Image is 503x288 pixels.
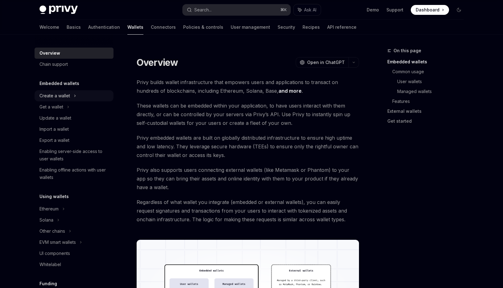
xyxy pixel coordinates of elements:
div: Enabling server-side access to user wallets [39,148,110,163]
a: Update a wallet [35,112,113,124]
a: Embedded wallets [387,57,469,67]
a: and more [278,88,302,94]
a: API reference [327,20,357,35]
a: External wallets [387,106,469,116]
span: Open in ChatGPT [307,59,345,66]
div: Whitelabel [39,261,61,268]
h5: Funding [39,280,57,287]
span: ⌘ K [280,7,287,12]
img: dark logo [39,6,78,14]
div: Chain support [39,61,68,68]
button: Search...⌘K [183,4,291,15]
div: Ethereum [39,205,59,213]
span: Dashboard [416,7,439,13]
span: On this page [394,47,421,54]
a: Enabling server-side access to user wallets [35,146,113,164]
a: User wallets [397,77,469,87]
div: Other chains [39,227,65,235]
a: Chain support [35,59,113,70]
a: Overview [35,48,113,59]
a: Support [386,7,403,13]
a: Basics [67,20,81,35]
a: UI components [35,248,113,259]
span: These wallets can be embedded within your application, to have users interact with them directly,... [137,101,359,127]
a: Dashboard [411,5,449,15]
div: Search... [194,6,212,14]
a: Features [392,96,469,106]
span: Privy builds wallet infrastructure that empowers users and applications to transact on hundreds o... [137,78,359,95]
h5: Embedded wallets [39,80,79,87]
a: Managed wallets [397,87,469,96]
button: Open in ChatGPT [296,57,348,68]
div: Get a wallet [39,103,63,111]
div: Update a wallet [39,114,71,122]
div: Export a wallet [39,137,69,144]
a: Enabling offline actions with user wallets [35,164,113,183]
span: Regardless of what wallet you integrate (embedded or external wallets), you can easily request si... [137,198,359,224]
div: Create a wallet [39,92,70,100]
a: Security [278,20,295,35]
span: Privy embedded wallets are built on globally distributed infrastructure to ensure high uptime and... [137,133,359,159]
span: Privy also supports users connecting external wallets (like Metamask or Phantom) to your app so t... [137,166,359,192]
a: Demo [367,7,379,13]
div: Solana [39,216,53,224]
a: Get started [387,116,469,126]
span: Ask AI [304,7,316,13]
a: Welcome [39,20,59,35]
button: Toggle dark mode [454,5,464,15]
button: Ask AI [294,4,321,15]
a: Wallets [127,20,143,35]
a: User management [231,20,270,35]
a: Recipes [303,20,320,35]
a: Common usage [392,67,469,77]
div: Overview [39,49,60,57]
a: Authentication [88,20,120,35]
div: EVM smart wallets [39,239,76,246]
a: Import a wallet [35,124,113,135]
div: Import a wallet [39,125,69,133]
a: Policies & controls [183,20,223,35]
h5: Using wallets [39,193,69,200]
h1: Overview [137,57,178,68]
div: Enabling offline actions with user wallets [39,166,110,181]
a: Export a wallet [35,135,113,146]
a: Connectors [151,20,176,35]
div: UI components [39,250,70,257]
a: Whitelabel [35,259,113,270]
